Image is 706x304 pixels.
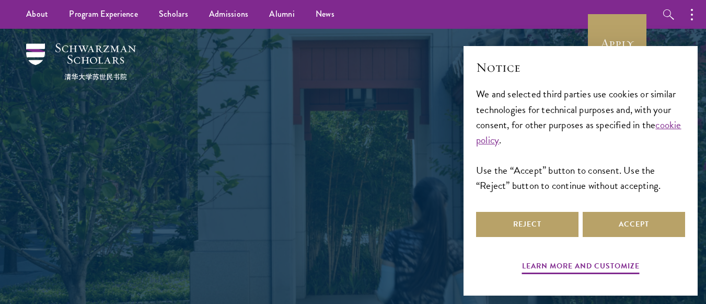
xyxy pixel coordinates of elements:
[588,14,646,73] a: Apply
[476,86,685,193] div: We and selected third parties use cookies or similar technologies for technical purposes and, wit...
[358,208,369,228] sup: st
[476,117,681,148] a: cookie policy
[476,212,578,237] button: Reject
[583,212,685,237] button: Accept
[522,260,640,276] button: Learn more and customize
[26,43,136,80] img: Schwarzman Scholars
[476,59,685,76] h2: Notice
